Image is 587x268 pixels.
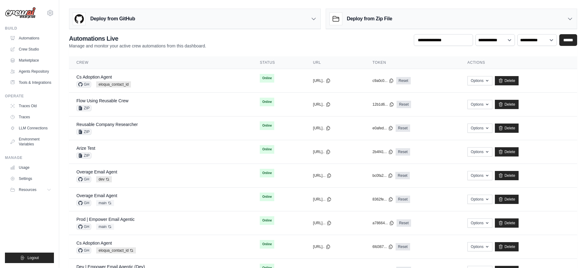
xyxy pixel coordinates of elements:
[260,74,274,83] span: Online
[7,55,54,65] a: Marketplace
[260,98,274,106] span: Online
[7,78,54,87] a: Tools & Integrations
[96,176,112,182] span: dev
[467,242,492,251] button: Options
[397,219,411,227] a: Reset
[260,240,274,249] span: Online
[5,253,54,263] button: Logout
[76,81,91,87] span: GH
[260,169,274,177] span: Online
[76,98,128,103] a: Flow Using Reusable Crew
[7,185,54,195] button: Resources
[7,44,54,54] a: Crew Studio
[397,101,411,108] a: Reset
[69,34,206,43] h2: Automations Live
[76,193,117,198] a: Overage Email Agent
[260,121,274,130] span: Online
[467,147,492,156] button: Options
[347,15,392,22] h3: Deploy from Zip File
[396,196,410,203] a: Reset
[69,43,206,49] p: Manage and monitor your active crew automations from this dashboard.
[467,100,492,109] button: Options
[7,67,54,76] a: Agents Repository
[260,216,274,225] span: Online
[5,94,54,99] div: Operate
[5,7,36,19] img: Logo
[76,217,135,222] a: Prod | Empower Email Agentic
[373,102,394,107] button: 12b1d6...
[7,174,54,184] a: Settings
[467,76,492,85] button: Options
[96,81,131,87] span: eloqua_contact_id
[460,56,577,69] th: Actions
[76,105,92,111] span: ZIP
[373,197,393,202] button: 8362fe...
[467,124,492,133] button: Options
[495,218,519,228] a: Delete
[90,15,135,22] h3: Deploy from GitHub
[373,126,393,131] button: e0afed...
[396,148,410,156] a: Reset
[76,224,91,230] span: GH
[495,124,519,133] a: Delete
[5,26,54,31] div: Build
[396,124,410,132] a: Reset
[373,221,394,225] button: a78664...
[7,33,54,43] a: Automations
[19,187,36,192] span: Resources
[69,56,252,69] th: Crew
[96,224,114,230] span: main
[373,244,393,249] button: 6fd367...
[373,149,393,154] button: 2b4f41...
[467,171,492,180] button: Options
[467,195,492,204] button: Options
[495,100,519,109] a: Delete
[96,200,114,206] span: main
[467,218,492,228] button: Options
[260,193,274,201] span: Online
[76,75,112,79] a: Cs Adoption Agent
[7,101,54,111] a: Traces Old
[396,243,410,250] a: Reset
[5,155,54,160] div: Manage
[495,242,519,251] a: Delete
[76,152,92,159] span: ZIP
[373,173,393,178] button: bc0fa2...
[373,78,394,83] button: c9a0c0...
[73,13,85,25] img: GitHub Logo
[76,200,91,206] span: GH
[76,169,117,174] a: Overage Email Agent
[96,247,136,254] span: eloqua_contact_id
[395,172,410,179] a: Reset
[365,56,460,69] th: Token
[76,122,138,127] a: Reusable Company Researcher
[7,123,54,133] a: LLM Connections
[495,147,519,156] a: Delete
[260,145,274,154] span: Online
[76,129,92,135] span: ZIP
[76,241,112,246] a: Cs Adoption Agent
[495,76,519,85] a: Delete
[495,195,519,204] a: Delete
[76,146,95,151] a: Arize Test
[76,247,91,254] span: GH
[7,134,54,149] a: Environment Variables
[252,56,306,69] th: Status
[27,255,39,260] span: Logout
[396,77,411,84] a: Reset
[306,56,365,69] th: URL
[495,171,519,180] a: Delete
[7,163,54,173] a: Usage
[7,112,54,122] a: Traces
[76,176,91,182] span: GH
